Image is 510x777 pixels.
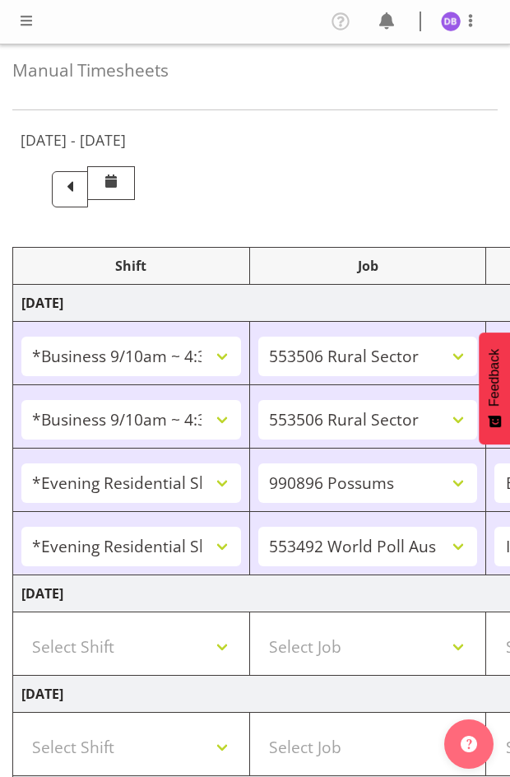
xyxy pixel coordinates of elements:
button: Feedback - Show survey [479,333,510,444]
h5: [DATE] - [DATE] [21,131,126,149]
h4: Manual Timesheets [12,61,498,80]
span: Feedback [487,349,502,407]
div: Shift [21,256,241,276]
img: help-xxl-2.png [461,736,477,752]
div: Job [258,256,478,276]
img: dawn-belshaw1857.jpg [441,12,461,31]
